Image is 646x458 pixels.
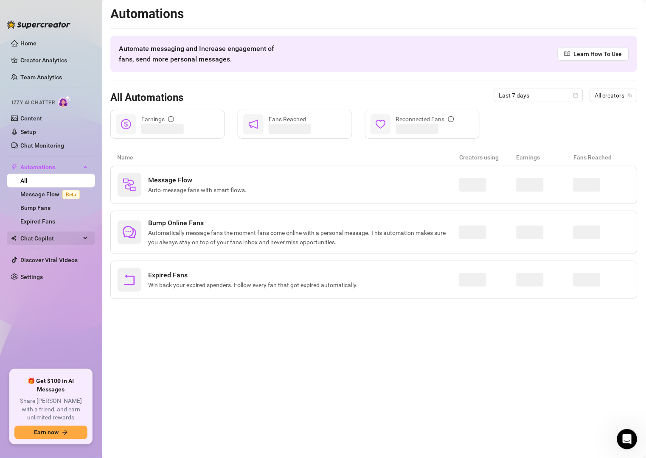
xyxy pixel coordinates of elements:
[110,6,638,22] h2: Automations
[565,51,570,57] span: read
[14,397,87,422] span: Share [PERSON_NAME] with a friend, and earn unlimited rewards
[62,190,80,199] span: Beta
[248,119,258,129] span: notification
[135,5,159,18] h1: News
[123,226,136,239] span: comment
[11,235,17,241] img: Chat Copilot
[119,43,282,64] span: Automate messaging and Increase engagement of fans, send more personal messages.
[255,3,271,20] button: Collapse window
[517,153,573,162] article: Earnings
[34,429,59,436] span: Earn now
[595,89,632,102] span: All creators
[62,430,68,436] span: arrow-right
[27,403,188,412] b: Visible Body Parts in Product Catalog
[269,116,306,123] span: Fans Reached
[27,299,152,308] b: Smarter Fan T.O.S. Detection
[20,74,62,81] a: Team Analytics
[148,280,362,290] span: Win back your expired spenders. Follow every fan that got expired automatically.
[125,238,144,244] span: [DATE]
[123,178,136,192] img: svg%3e
[376,119,386,129] span: heart
[6,3,22,20] button: go back
[574,49,622,59] span: Learn How To Use
[460,153,517,162] article: Creators using
[72,238,118,246] span: [PERSON_NAME]
[58,95,71,108] img: AI Chatter
[20,177,28,184] a: All
[20,115,42,122] a: Content
[27,236,37,246] img: Profile image for Tanya
[396,114,454,124] div: Reconnected Fans
[148,270,362,280] span: Expired Fans
[20,191,83,198] a: Message FlowBeta
[27,196,54,205] div: Update
[27,254,265,265] div: Hi [PERSON_NAME],
[271,3,286,19] div: Close
[148,185,250,195] span: Auto-message fans with smart flows.
[27,272,265,292] div: The latest updates are here - designed to make your workflow smoother and Izzy sharper than ever.
[20,257,78,263] a: Discover Viral Videos
[14,426,87,439] button: Earn nowarrow-right
[14,377,87,394] span: 🎁 Get $100 in AI Messages
[40,343,265,353] li: If a fan crosses the line, [PERSON_NAME] will warn them to stop
[448,116,454,122] span: info-circle
[574,153,631,162] article: Fans Reached
[499,89,578,102] span: Last 7 days
[40,355,265,375] li: If the messages are severe or continue after a warning, she’ll automatically escalate
[117,153,460,162] article: Name
[573,93,579,98] span: calendar
[20,218,55,225] a: Expired Fans
[20,142,64,149] a: Chat Monitoring
[20,53,88,67] a: Creator Analytics
[20,274,43,280] a: Settings
[27,315,265,335] div: Izzy can now better detect messages that violate OnlyFans’ Terms of Service.
[12,99,55,107] span: Izzy AI Chatter
[27,385,265,396] div: More safeguards = more peace of mind for you.
[20,204,51,211] a: Bump Fans
[121,119,131,129] span: dollar
[20,40,37,47] a: Home
[20,128,36,135] a: Setup
[57,196,102,205] div: Improvement
[148,175,250,185] span: Message Flow
[20,232,81,245] span: Chat Copilot
[11,164,18,170] span: thunderbolt
[168,116,174,122] span: info-circle
[141,114,174,124] div: Earnings
[27,205,265,227] h1: Izzy just got smarter and safer ✨
[148,228,459,247] span: Automatically message fans the moment fans come online with a personal message. This automation m...
[617,429,638,450] iframe: Intercom live chat
[7,20,70,29] img: logo-BBDzfeDw.svg
[110,91,183,105] h3: All Automations
[123,273,136,287] span: rollback
[120,238,123,246] span: •
[628,93,633,98] span: team
[20,160,81,174] span: Automations
[42,238,70,246] span: Shared by
[558,47,629,61] a: Learn How To Use
[148,218,459,228] span: Bump Online Fans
